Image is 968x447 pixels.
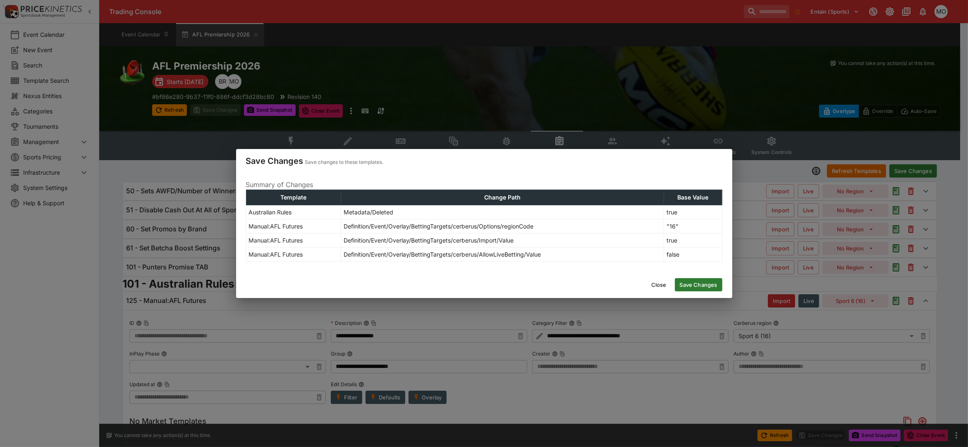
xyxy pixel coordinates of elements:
p: Metadata/Deleted [344,208,393,216]
p: Definition/Event/Overlay/BettingTargets/cerberus/Import/Value [344,236,514,245]
button: Save Changes [675,278,722,291]
p: Definition/Event/Overlay/BettingTargets/cerberus/Options/regionCode [344,222,533,231]
td: false [664,248,722,262]
td: true [664,205,722,219]
p: Save changes to these templates. [305,158,384,166]
h4: Save Changes [246,156,304,166]
td: Manual:AFL Futures [246,233,341,248]
th: Base Value [664,190,722,205]
td: Australian Rules [246,205,341,219]
p: Summary of Changes [246,180,722,190]
th: Template [246,190,341,205]
th: Change Path [341,190,664,205]
td: true [664,233,722,248]
td: "16" [664,219,722,233]
td: Manual:AFL Futures [246,219,341,233]
button: Close [646,278,672,291]
p: Definition/Event/Overlay/BettingTargets/cerberus/AllowLiveBetting/Value [344,250,541,259]
td: Manual:AFL Futures [246,248,341,262]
